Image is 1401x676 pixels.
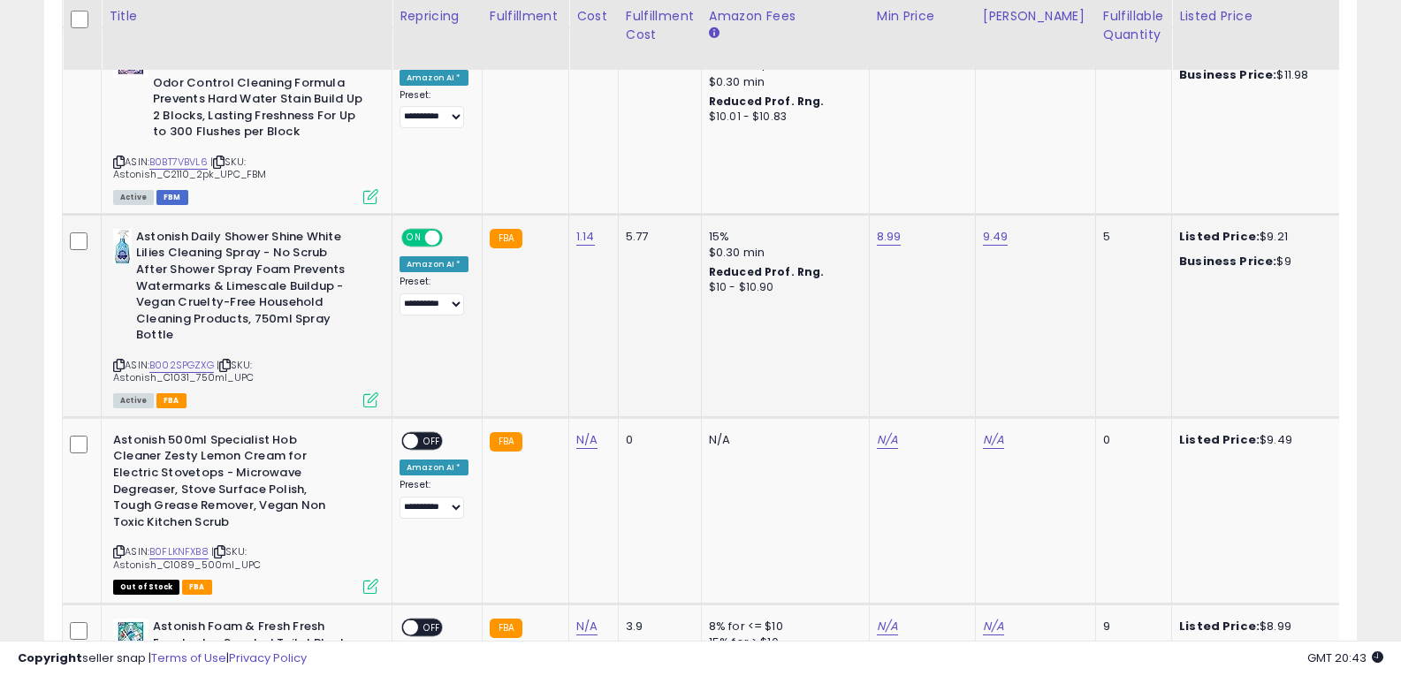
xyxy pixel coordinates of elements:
[400,89,468,129] div: Preset:
[1103,432,1158,448] div: 0
[626,7,694,44] div: Fulfillment Cost
[709,7,862,26] div: Amazon Fees
[1307,649,1383,666] span: 2025-08-11 20:43 GMT
[156,190,188,205] span: FBM
[626,229,688,245] div: 5.77
[156,393,187,408] span: FBA
[400,7,475,26] div: Repricing
[1103,229,1158,245] div: 5
[109,7,385,26] div: Title
[1103,7,1164,44] div: Fulfillable Quantity
[1179,253,1276,270] b: Business Price:
[113,544,261,571] span: | SKU: Astonish_C1089_500ml_UPC
[490,229,522,248] small: FBA
[151,649,226,666] a: Terms of Use
[1179,432,1326,448] div: $9.49
[877,228,902,246] a: 8.99
[149,544,209,559] a: B0FLKNFXB8
[1179,618,1260,634] b: Listed Price:
[149,155,208,170] a: B0BT7VBVL6
[1179,229,1326,245] div: $9.21
[576,618,598,635] a: N/A
[113,42,378,202] div: ASIN:
[400,460,468,475] div: Amazon AI *
[18,650,307,667] div: seller snap | |
[113,393,154,408] span: All listings currently available for purchase on Amazon
[1179,7,1332,26] div: Listed Price
[400,256,468,272] div: Amazon AI *
[877,431,898,449] a: N/A
[709,229,856,245] div: 15%
[113,432,328,535] b: Astonish 500ml Specialist Hob Cleaner Zesty Lemon Cream for Electric Stovetops - Microwave Degrea...
[490,432,522,452] small: FBA
[400,479,468,519] div: Preset:
[490,7,561,26] div: Fulfillment
[709,280,856,295] div: $10 - $10.90
[709,619,856,634] div: 8% for <= $10
[418,433,446,448] span: OFF
[113,229,132,264] img: 41yxcxXtN+L._SL40_.jpg
[403,231,425,246] span: ON
[709,94,825,109] b: Reduced Prof. Rng.
[113,580,179,595] span: All listings that are currently out of stock and unavailable for purchase on Amazon
[576,7,611,26] div: Cost
[18,649,82,666] strong: Copyright
[1179,619,1326,634] div: $8.99
[983,7,1088,26] div: [PERSON_NAME]
[709,110,856,125] div: $10.01 - $10.83
[576,228,595,246] a: 1.14
[983,431,1004,449] a: N/A
[113,155,266,181] span: | SKU: Astonish_C2110_2pk_UPC_FBM
[877,7,968,26] div: Min Price
[1179,66,1276,83] b: Business Price:
[877,618,898,635] a: N/A
[229,649,307,666] a: Privacy Policy
[149,358,214,373] a: B002SPGZXG
[113,432,378,592] div: ASIN:
[153,42,368,145] b: Astonish Foam & Fresh Pink Peony Scented Toilet Blocks - Powerful Odor Control Cleaning Formula P...
[136,229,351,348] b: Astonish Daily Shower Shine White Lilies Cleaning Spray - No Scrub After Shower Spray Foam Preven...
[709,74,856,90] div: $0.30 min
[983,228,1009,246] a: 9.49
[709,245,856,261] div: $0.30 min
[1179,228,1260,245] b: Listed Price:
[440,231,468,246] span: OFF
[709,264,825,279] b: Reduced Prof. Rng.
[626,619,688,634] div: 3.9
[113,190,154,205] span: All listings currently available for purchase on Amazon
[576,431,598,449] a: N/A
[113,229,378,406] div: ASIN:
[983,618,1004,635] a: N/A
[709,26,720,42] small: Amazon Fees.
[1179,67,1326,83] div: $11.98
[1179,431,1260,448] b: Listed Price:
[182,580,212,595] span: FBA
[490,619,522,638] small: FBA
[113,619,148,654] img: 51-bUTyFabL._SL40_.jpg
[709,432,856,448] div: N/A
[113,358,254,384] span: | SKU: Astonish_C1031_750ml_UPC
[418,620,446,635] span: OFF
[626,432,688,448] div: 0
[1103,619,1158,634] div: 9
[400,276,468,315] div: Preset:
[400,70,468,86] div: Amazon AI *
[1179,254,1326,270] div: $9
